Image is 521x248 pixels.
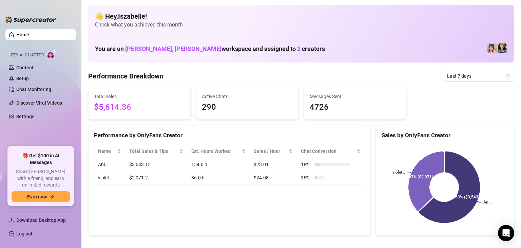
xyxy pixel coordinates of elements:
[5,16,56,23] img: logo-BBDzfeDw.svg
[506,74,510,78] span: calendar
[16,114,34,119] a: Settings
[46,49,57,59] img: AI Chatter
[382,131,508,140] div: Sales by OnlyFans Creator
[98,147,116,155] span: Name
[94,93,185,100] span: Total Sales
[191,147,240,155] div: Est. Hours Worked
[254,147,287,155] span: Sales / Hour
[125,158,187,171] td: $3,543.15
[301,174,312,181] span: 36 %
[297,145,365,158] th: Chat Conversion
[12,191,70,202] button: Earn nowarrow-right
[95,45,325,53] h1: You are on workspace and assigned to creators
[250,171,297,184] td: $24.08
[16,65,34,70] a: Content
[483,200,492,205] text: Ani…
[250,145,297,158] th: Sales / Hour
[16,100,62,106] a: Discover Viral Videos
[95,21,507,29] span: Check what you achieved this month
[301,161,312,168] span: 18 %
[50,194,54,199] span: arrow-right
[94,131,365,140] div: Performance by OnlyFans Creator
[12,169,70,189] span: Share [PERSON_NAME] with a friend, and earn unlimited rewards
[9,52,44,58] span: Izzy AI Chatter
[498,225,514,241] div: Open Intercom Messenger
[88,71,163,81] h4: Performance Breakdown
[187,158,250,171] td: 154.0 h
[16,76,29,81] a: Setup
[9,217,14,223] span: download
[94,145,125,158] th: Name
[125,171,187,184] td: $2,071.2
[498,43,507,53] img: violet
[27,194,47,199] span: Earn now
[310,101,401,114] span: 4726
[187,171,250,184] td: 86.0 h
[12,153,70,166] span: 🎁 Get $100 in AI Messages
[16,231,33,236] a: Log out
[16,87,51,92] a: Chat Monitoring
[95,12,507,21] h4: 👋 Hey, Iszabelle !
[129,147,178,155] span: Total Sales & Tips
[94,101,185,114] span: $5,614.36
[487,43,497,53] img: Ani
[94,158,125,171] td: Ani…
[202,101,293,114] span: 290
[250,158,297,171] td: $23.01
[392,170,405,175] text: violet…
[16,32,29,37] a: Home
[202,93,293,100] span: Active Chats
[125,45,221,52] span: [PERSON_NAME], [PERSON_NAME]
[301,147,355,155] span: Chat Conversion
[94,171,125,184] td: violet…
[447,71,510,81] span: Last 7 days
[310,93,401,100] span: Messages Sent
[297,45,301,52] span: 2
[125,145,187,158] th: Total Sales & Tips
[16,217,66,223] span: Download Desktop App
